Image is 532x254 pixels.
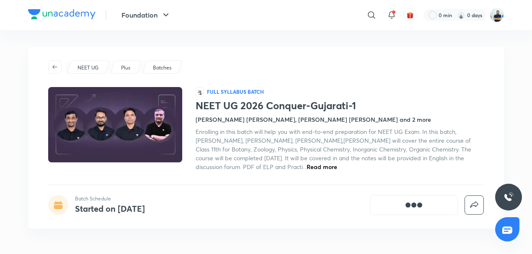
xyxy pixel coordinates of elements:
img: ttu [504,192,514,202]
img: Thumbnail [47,86,183,163]
h4: [PERSON_NAME] [PERSON_NAME], [PERSON_NAME] [PERSON_NAME] and 2 more [196,115,431,124]
span: Enrolling in this batch will help you with end-to-end preparation for NEET UG Exam. In this batch... [196,128,471,171]
img: Company Logo [28,9,96,19]
button: [object Object] [370,195,458,215]
p: NEET UG [77,64,98,72]
p: Batch Schedule [75,195,145,203]
a: Plus [120,64,132,72]
img: URVIK PATEL [490,8,504,22]
a: Batches [152,64,173,72]
p: Batches [153,64,171,72]
h4: Started on [DATE] [75,203,145,214]
a: Company Logo [28,9,96,21]
span: ગુ [196,87,204,96]
a: NEET UG [76,64,100,72]
p: Plus [121,64,130,72]
img: streak [457,11,465,19]
button: avatar [403,8,417,22]
button: Foundation [116,7,176,23]
p: Full Syllabus Batch [207,88,264,95]
span: Read more [307,163,337,171]
h1: NEET UG 2026 Conquer-Gujarati-1 [196,100,484,112]
img: avatar [406,11,414,19]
